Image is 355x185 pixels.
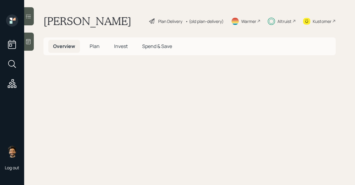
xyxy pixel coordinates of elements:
[241,18,256,24] div: Warmer
[142,43,172,49] span: Spend & Save
[185,18,224,24] div: • (old plan-delivery)
[158,18,182,24] div: Plan Delivery
[90,43,100,49] span: Plan
[43,14,131,28] h1: [PERSON_NAME]
[5,165,19,171] div: Log out
[277,18,292,24] div: Altruist
[114,43,128,49] span: Invest
[313,18,331,24] div: Kustomer
[53,43,75,49] span: Overview
[6,145,18,158] img: eric-schwartz-headshot.png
